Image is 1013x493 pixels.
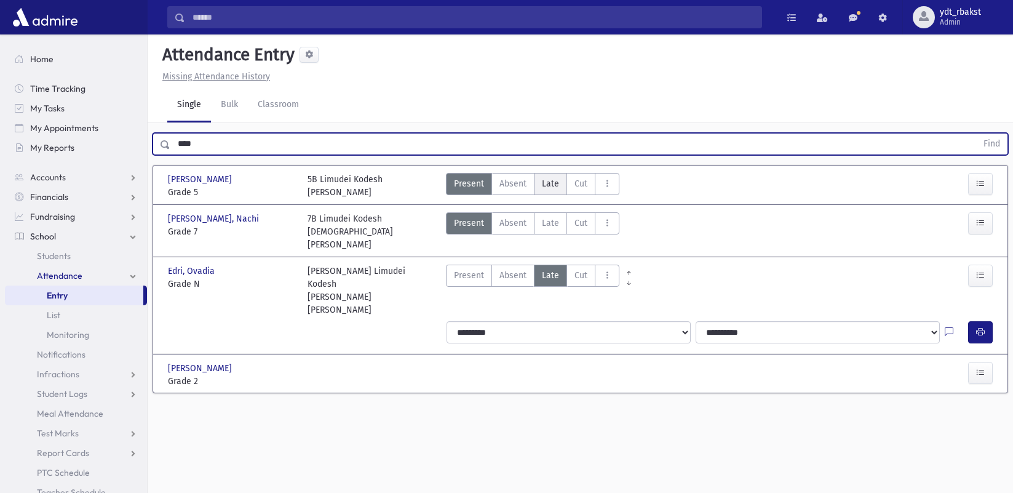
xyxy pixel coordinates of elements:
[168,278,295,291] span: Grade N
[542,217,559,230] span: Late
[162,71,270,82] u: Missing Attendance History
[37,428,79,439] span: Test Marks
[446,212,619,251] div: AttTypes
[5,167,147,187] a: Accounts
[37,447,89,459] span: Report Cards
[5,404,147,423] a: Meal Attendance
[37,408,103,419] span: Meal Attendance
[454,217,484,230] span: Present
[308,212,435,251] div: 7B Limudei Kodesh [DEMOGRAPHIC_DATA][PERSON_NAME]
[248,88,309,122] a: Classroom
[168,362,234,375] span: [PERSON_NAME]
[5,423,147,443] a: Test Marks
[5,325,147,345] a: Monitoring
[5,187,147,207] a: Financials
[30,172,66,183] span: Accounts
[30,54,54,65] span: Home
[446,173,619,199] div: AttTypes
[446,265,619,316] div: AttTypes
[5,79,147,98] a: Time Tracking
[308,265,435,316] div: [PERSON_NAME] Limudei Kodesh [PERSON_NAME] [PERSON_NAME]
[37,349,85,360] span: Notifications
[30,142,74,153] span: My Reports
[5,226,147,246] a: School
[168,375,295,388] span: Grade 2
[157,44,295,65] h5: Attendance Entry
[37,251,71,262] span: Students
[574,217,587,230] span: Cut
[37,388,87,399] span: Student Logs
[5,345,147,364] a: Notifications
[574,177,587,190] span: Cut
[499,269,526,282] span: Absent
[454,269,484,282] span: Present
[976,134,1007,154] button: Find
[5,246,147,266] a: Students
[168,186,295,199] span: Grade 5
[542,269,559,282] span: Late
[157,71,270,82] a: Missing Attendance History
[454,177,484,190] span: Present
[30,211,75,222] span: Fundraising
[47,290,68,301] span: Entry
[499,217,526,230] span: Absent
[5,138,147,158] a: My Reports
[30,231,56,242] span: School
[308,173,383,199] div: 5B Limudei Kodesh [PERSON_NAME]
[47,310,60,321] span: List
[574,269,587,282] span: Cut
[168,265,217,278] span: Edri, Ovadia
[5,49,147,69] a: Home
[47,329,89,340] span: Monitoring
[499,177,526,190] span: Absent
[5,384,147,404] a: Student Logs
[940,7,981,17] span: ydt_rbakst
[37,467,90,478] span: PTC Schedule
[37,369,79,380] span: Infractions
[5,98,147,118] a: My Tasks
[5,266,147,286] a: Attendance
[30,103,65,114] span: My Tasks
[30,83,85,94] span: Time Tracking
[940,17,981,27] span: Admin
[37,270,82,281] span: Attendance
[211,88,248,122] a: Bulk
[30,191,68,202] span: Financials
[5,443,147,463] a: Report Cards
[5,207,147,226] a: Fundraising
[167,88,211,122] a: Single
[5,305,147,325] a: List
[168,225,295,238] span: Grade 7
[5,463,147,483] a: PTC Schedule
[10,5,81,30] img: AdmirePro
[168,173,234,186] span: [PERSON_NAME]
[5,286,143,305] a: Entry
[185,6,761,28] input: Search
[168,212,261,225] span: [PERSON_NAME], Nachi
[30,122,98,134] span: My Appointments
[5,364,147,384] a: Infractions
[5,118,147,138] a: My Appointments
[542,177,559,190] span: Late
